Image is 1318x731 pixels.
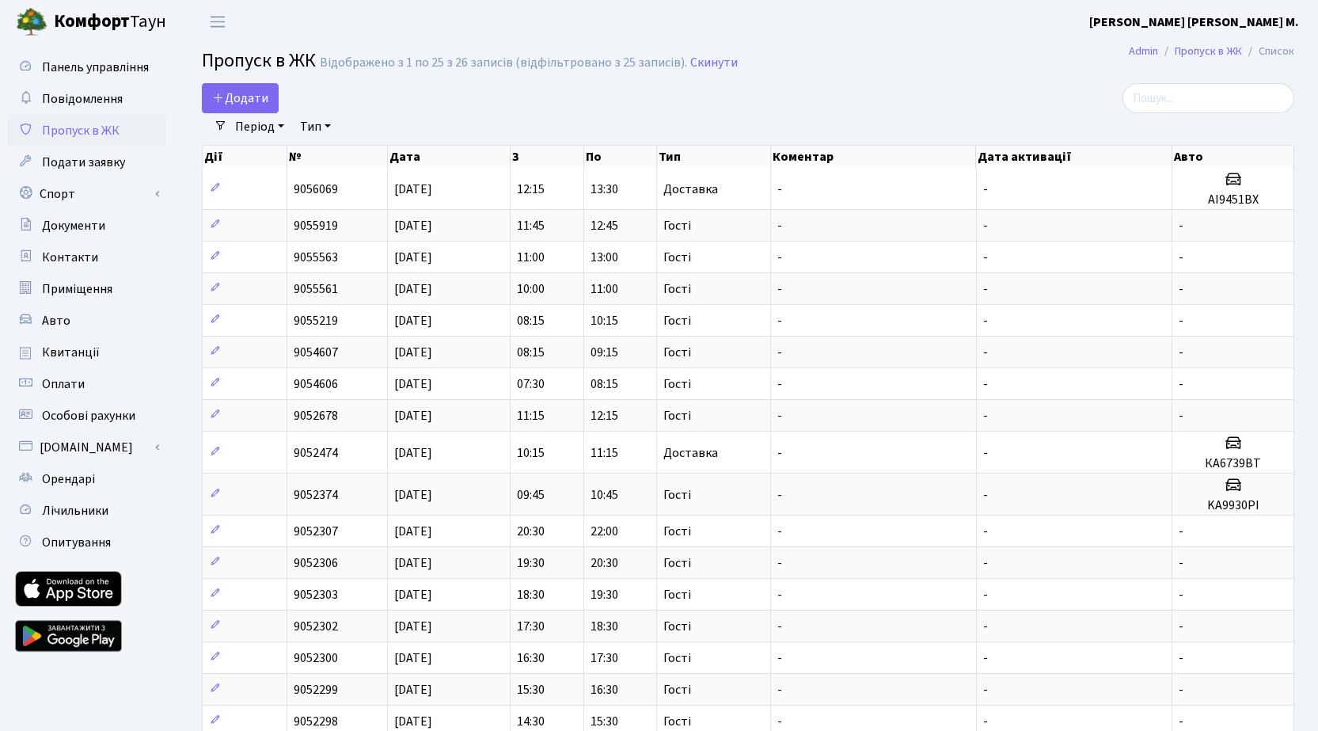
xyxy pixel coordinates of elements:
[657,146,771,168] th: Тип
[198,9,237,35] button: Переключити навігацію
[511,146,583,168] th: З
[1179,523,1183,540] span: -
[983,554,988,572] span: -
[8,242,166,273] a: Контакти
[202,47,316,74] span: Пропуск в ЖК
[591,407,618,425] span: 12:15
[1129,43,1158,59] a: Admin
[663,219,691,232] span: Гості
[517,523,545,540] span: 20:30
[777,312,782,329] span: -
[1089,13,1299,32] a: [PERSON_NAME] [PERSON_NAME] М.
[294,444,338,462] span: 9052474
[394,312,432,329] span: [DATE]
[591,375,618,393] span: 08:15
[394,586,432,603] span: [DATE]
[202,83,279,113] a: Додати
[983,486,988,504] span: -
[294,586,338,603] span: 9052303
[1179,217,1183,234] span: -
[517,375,545,393] span: 07:30
[1179,280,1183,298] span: -
[777,407,782,425] span: -
[591,618,618,635] span: 18:30
[591,312,618,329] span: 10:15
[663,588,691,601] span: Гості
[517,444,545,462] span: 10:15
[517,249,545,266] span: 11:00
[42,470,95,488] span: Орендарі
[983,375,988,393] span: -
[777,713,782,730] span: -
[663,183,718,196] span: Доставка
[591,713,618,730] span: 15:30
[8,210,166,242] a: Документи
[203,146,287,168] th: Дії
[294,280,338,298] span: 9055561
[8,495,166,527] a: Лічильники
[8,463,166,495] a: Орендарі
[42,280,112,298] span: Приміщення
[777,486,782,504] span: -
[1179,713,1183,730] span: -
[294,375,338,393] span: 9054606
[983,280,988,298] span: -
[8,305,166,337] a: Авто
[983,523,988,540] span: -
[1179,498,1287,513] h5: KA9930PI
[54,9,130,34] b: Комфорт
[294,554,338,572] span: 9052306
[294,344,338,361] span: 9054607
[777,681,782,699] span: -
[777,280,782,298] span: -
[394,181,432,198] span: [DATE]
[517,649,545,667] span: 16:30
[777,523,782,540] span: -
[517,713,545,730] span: 14:30
[1179,586,1183,603] span: -
[777,375,782,393] span: -
[8,178,166,210] a: Спорт
[42,344,100,361] span: Квитанції
[983,618,988,635] span: -
[663,715,691,728] span: Гості
[591,344,618,361] span: 09:15
[517,486,545,504] span: 09:45
[42,312,70,329] span: Авто
[394,249,432,266] span: [DATE]
[394,407,432,425] span: [DATE]
[591,444,618,462] span: 11:15
[229,113,291,140] a: Період
[983,681,988,699] span: -
[517,344,545,361] span: 08:15
[663,447,718,459] span: Доставка
[983,217,988,234] span: -
[690,55,738,70] a: Скинути
[591,280,618,298] span: 11:00
[294,649,338,667] span: 9052300
[983,181,988,198] span: -
[1175,43,1242,59] a: Пропуск в ЖК
[1179,649,1183,667] span: -
[517,554,545,572] span: 19:30
[287,146,388,168] th: №
[983,713,988,730] span: -
[294,681,338,699] span: 9052299
[294,713,338,730] span: 9052298
[394,523,432,540] span: [DATE]
[663,283,691,295] span: Гості
[8,337,166,368] a: Квитанції
[42,154,125,171] span: Подати заявку
[591,217,618,234] span: 12:45
[1179,554,1183,572] span: -
[42,249,98,266] span: Контакти
[1089,13,1299,31] b: [PERSON_NAME] [PERSON_NAME] М.
[294,312,338,329] span: 9055219
[663,683,691,696] span: Гості
[394,344,432,361] span: [DATE]
[394,375,432,393] span: [DATE]
[16,6,47,38] img: logo.png
[591,486,618,504] span: 10:45
[8,115,166,147] a: Пропуск в ЖК
[394,217,432,234] span: [DATE]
